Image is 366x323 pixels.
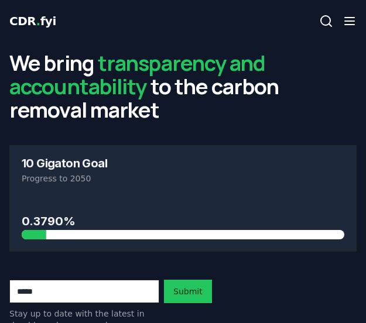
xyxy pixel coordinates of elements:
[164,280,212,303] button: Submit
[9,14,56,28] span: CDR fyi
[9,13,56,29] a: CDR.fyi
[22,212,344,230] h3: 0.3790%
[9,49,266,101] span: transparency and accountability
[22,173,344,184] p: Progress to 2050
[22,157,344,169] h3: 10 Gigaton Goal
[9,51,357,122] h2: We bring to the carbon removal market
[36,14,40,28] span: .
